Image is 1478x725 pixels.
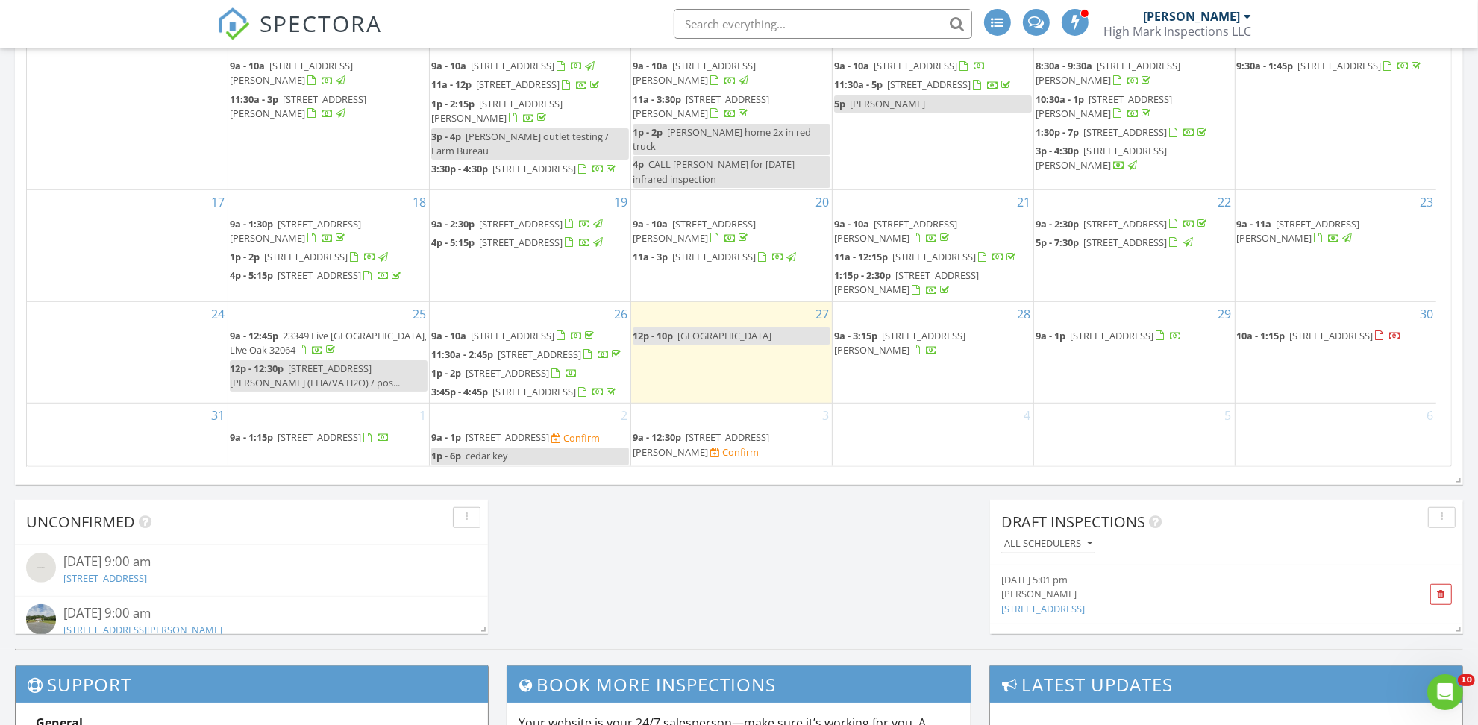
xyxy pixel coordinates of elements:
[217,20,383,51] a: SPECTORA
[631,189,833,301] td: Go to August 20, 2025
[230,329,278,342] span: 9a - 12:45p
[1235,32,1436,189] td: Go to August 16, 2025
[710,445,759,459] a: Confirm
[633,329,673,342] span: 12p - 10p
[230,269,273,282] span: 4p - 5:15p
[430,32,631,189] td: Go to August 12, 2025
[230,329,427,357] span: 23349 Live [GEOGRAPHIC_DATA], Live Oak 32064
[1427,674,1463,710] iframe: Intercom live chat
[230,362,400,389] span: [STREET_ADDRESS][PERSON_NAME] (FHA/VA H2O) / pos...
[230,267,428,285] a: 4p - 5:15p [STREET_ADDRESS]
[834,216,1032,248] a: 9a - 10a [STREET_ADDRESS][PERSON_NAME]
[230,329,427,357] a: 9a - 12:45p 23349 Live [GEOGRAPHIC_DATA], Live Oak 32064
[228,189,430,301] td: Go to August 18, 2025
[1033,301,1235,404] td: Go to August 29, 2025
[1144,9,1241,24] div: [PERSON_NAME]
[1298,59,1382,72] span: [STREET_ADDRESS]
[430,189,631,301] td: Go to August 19, 2025
[1036,329,1065,342] span: 9a - 1p
[1004,539,1092,549] div: All schedulers
[230,362,284,375] span: 12p - 12:30p
[410,302,429,326] a: Go to August 25, 2025
[431,348,493,361] span: 11:30a - 2:45p
[1237,59,1294,72] span: 9:30a - 1:45p
[431,430,461,444] span: 9a - 1p
[431,97,475,110] span: 1p - 2:15p
[834,269,891,282] span: 1:15p - 2:30p
[208,404,228,427] a: Go to August 31, 2025
[230,59,353,87] span: [STREET_ADDRESS][PERSON_NAME]
[834,217,957,245] span: [STREET_ADDRESS][PERSON_NAME]
[26,553,477,589] a: [DATE] 9:00 am [STREET_ADDRESS]
[1001,573,1377,587] div: [DATE] 5:01 pm
[1036,144,1167,172] span: [STREET_ADDRESS][PERSON_NAME]
[466,430,549,444] span: [STREET_ADDRESS]
[1036,217,1209,230] a: 9a - 2:30p [STREET_ADDRESS]
[1215,302,1235,326] a: Go to August 29, 2025
[1036,125,1209,139] a: 1:30p - 7p [STREET_ADDRESS]
[1036,144,1079,157] span: 3p - 4:30p
[1458,674,1475,686] span: 10
[834,269,979,296] span: [STREET_ADDRESS][PERSON_NAME]
[431,78,472,91] span: 11a - 12p
[410,190,429,214] a: Go to August 18, 2025
[1235,301,1436,404] td: Go to August 30, 2025
[431,329,466,342] span: 9a - 10a
[633,91,830,123] a: 11a - 3:30p [STREET_ADDRESS][PERSON_NAME]
[633,430,769,458] a: 9a - 12:30p [STREET_ADDRESS][PERSON_NAME]
[431,327,629,345] a: 9a - 10a [STREET_ADDRESS]
[1001,512,1145,532] span: Draft Inspections
[1036,216,1233,233] a: 9a - 2:30p [STREET_ADDRESS]
[834,78,883,91] span: 11:30a - 5p
[230,429,428,447] a: 9a - 1:15p [STREET_ADDRESS]
[832,301,1033,404] td: Go to August 28, 2025
[431,429,629,447] a: 9a - 1p [STREET_ADDRESS] Confirm
[27,32,228,189] td: Go to August 10, 2025
[633,217,668,230] span: 9a - 10a
[812,190,832,214] a: Go to August 20, 2025
[633,92,769,120] a: 11a - 3:30p [STREET_ADDRESS][PERSON_NAME]
[498,348,581,361] span: [STREET_ADDRESS]
[27,301,228,404] td: Go to August 24, 2025
[1036,234,1233,252] a: 5p - 7:30p [STREET_ADDRESS]
[278,430,361,444] span: [STREET_ADDRESS]
[633,125,811,153] span: [PERSON_NAME] home 2x in red truck
[834,217,957,245] a: 9a - 10a [STREET_ADDRESS][PERSON_NAME]
[633,429,830,461] a: 9a - 12:30p [STREET_ADDRESS][PERSON_NAME] Confirm
[431,383,629,401] a: 3:45p - 4:45p [STREET_ADDRESS]
[722,446,759,458] div: Confirm
[431,217,475,230] span: 9a - 2:30p
[431,59,597,72] a: 9a - 10a [STREET_ADDRESS]
[431,162,619,175] a: 3:30p - 4:30p [STREET_ADDRESS]
[431,236,475,249] span: 4p - 5:15p
[1036,91,1233,123] a: 10:30a - 1p [STREET_ADDRESS][PERSON_NAME]
[1083,217,1167,230] span: [STREET_ADDRESS]
[230,216,428,248] a: 9a - 1:30p [STREET_ADDRESS][PERSON_NAME]
[63,571,147,585] a: [STREET_ADDRESS]
[1033,189,1235,301] td: Go to August 22, 2025
[27,404,228,467] td: Go to August 31, 2025
[26,604,477,640] a: [DATE] 9:00 am [STREET_ADDRESS][PERSON_NAME]
[471,59,554,72] span: [STREET_ADDRESS]
[633,217,756,245] a: 9a - 10a [STREET_ADDRESS][PERSON_NAME]
[1036,329,1182,342] a: 9a - 1p [STREET_ADDRESS]
[1237,217,1272,230] span: 9a - 11a
[631,301,833,404] td: Go to August 27, 2025
[431,97,563,125] span: [STREET_ADDRESS][PERSON_NAME]
[834,329,965,357] span: [STREET_ADDRESS][PERSON_NAME]
[507,666,971,703] h3: Book More Inspections
[230,250,390,263] a: 1p - 2p [STREET_ADDRESS]
[476,78,560,91] span: [STREET_ADDRESS]
[834,327,1032,360] a: 9a - 3:15p [STREET_ADDRESS][PERSON_NAME]
[230,327,428,360] a: 9a - 12:45p 23349 Live [GEOGRAPHIC_DATA], Live Oak 32064
[832,32,1033,189] td: Go to August 14, 2025
[1036,57,1233,90] a: 8:30a - 9:30a [STREET_ADDRESS][PERSON_NAME]
[1001,602,1085,615] a: [STREET_ADDRESS]
[1237,57,1435,75] a: 9:30a - 1:45p [STREET_ADDRESS]
[431,385,488,398] span: 3:45p - 4:45p
[431,216,629,233] a: 9a - 2:30p [STREET_ADDRESS]
[1036,327,1233,345] a: 9a - 1p [STREET_ADDRESS]
[1001,632,1377,675] a: [DATE] 4:30 pm [PERSON_NAME] [STREET_ADDRESS]
[1070,329,1153,342] span: [STREET_ADDRESS]
[431,366,461,380] span: 1p - 2p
